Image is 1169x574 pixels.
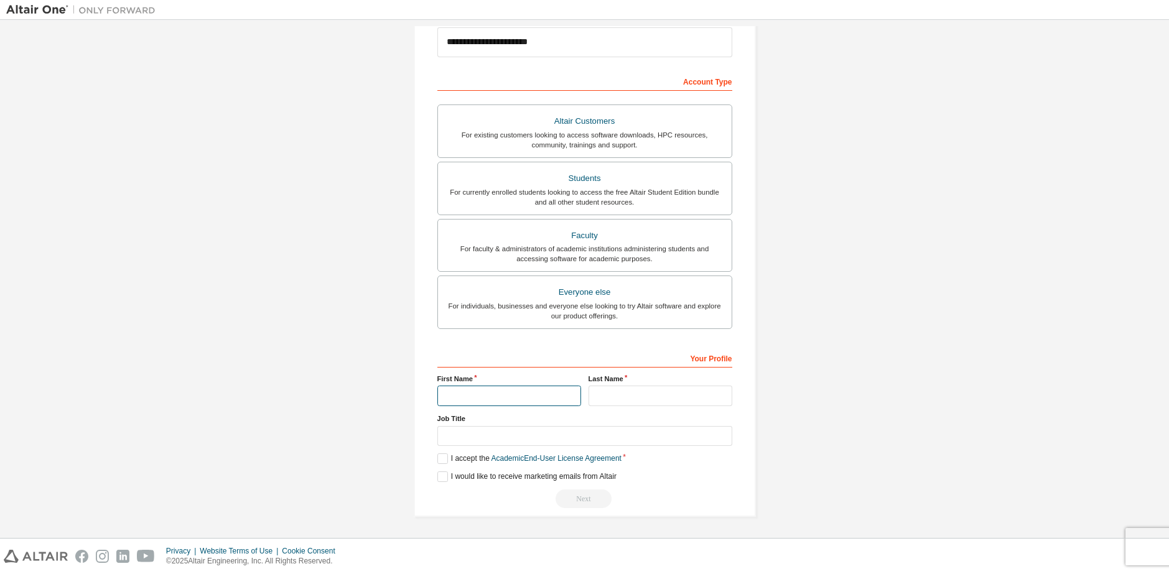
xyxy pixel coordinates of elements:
p: © 2025 Altair Engineering, Inc. All Rights Reserved. [166,556,343,567]
label: I accept the [437,453,622,464]
div: Read and acccept EULA to continue [437,489,732,508]
div: For faculty & administrators of academic institutions administering students and accessing softwa... [445,244,724,264]
div: Privacy [166,546,200,556]
img: facebook.svg [75,550,88,563]
label: First Name [437,374,581,384]
div: Altair Customers [445,113,724,130]
img: Altair One [6,4,162,16]
img: youtube.svg [137,550,155,563]
div: For existing customers looking to access software downloads, HPC resources, community, trainings ... [445,130,724,150]
img: linkedin.svg [116,550,129,563]
div: For currently enrolled students looking to access the free Altair Student Edition bundle and all ... [445,187,724,207]
div: Everyone else [445,284,724,301]
a: Academic End-User License Agreement [491,454,622,463]
div: Students [445,170,724,187]
div: Account Type [437,71,732,91]
img: instagram.svg [96,550,109,563]
div: Your Profile [437,348,732,368]
label: Last Name [589,374,732,384]
div: Cookie Consent [282,546,342,556]
div: Faculty [445,227,724,244]
label: Job Title [437,414,732,424]
div: Website Terms of Use [200,546,282,556]
label: I would like to receive marketing emails from Altair [437,471,617,482]
img: altair_logo.svg [4,550,68,563]
div: For individuals, businesses and everyone else looking to try Altair software and explore our prod... [445,301,724,321]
